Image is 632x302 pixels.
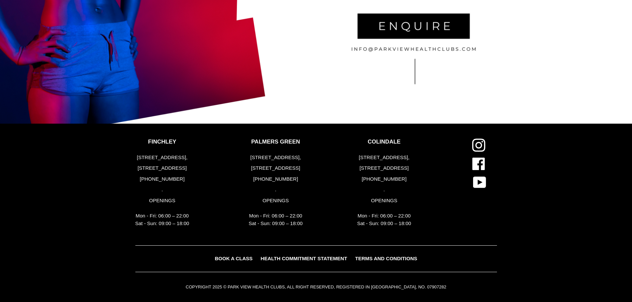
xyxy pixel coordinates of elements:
[249,197,303,205] p: OPENINGS
[249,139,303,145] p: PALMERS GREEN
[135,164,189,172] p: [STREET_ADDRESS]
[249,186,303,194] p: .
[357,186,411,194] p: .
[249,154,303,161] p: [STREET_ADDRESS],
[135,154,189,161] p: [STREET_ADDRESS],
[355,256,417,261] span: TERMS AND CONDITIONS
[352,254,421,264] a: TERMS AND CONDITIONS
[357,154,411,161] p: [STREET_ADDRESS],
[357,212,411,227] p: Mon - Fri: 06:00 – 22:00 Sat - Sun: 09:00 – 18:00
[249,164,303,172] p: [STREET_ADDRESS]
[261,256,347,261] span: HEALTH COMMITMENT STATEMENT
[135,197,189,205] p: OPENINGS
[135,212,189,227] p: Mon - Fri: 06:00 – 22:00 Sat - Sun: 09:00 – 18:00
[211,254,256,264] a: BOOK A CLASS
[249,212,303,227] p: Mon - Fri: 06:00 – 22:00 Sat - Sun: 09:00 – 18:00
[257,254,351,264] a: HEALTH COMMITMENT STATEMENT
[135,139,189,145] p: FINCHLEY
[357,175,411,183] p: [PHONE_NUMBER]
[135,175,189,183] p: [PHONE_NUMBER]
[357,164,411,172] p: [STREET_ADDRESS]
[357,139,411,145] p: COLINDALE
[135,186,189,194] p: .
[357,197,411,205] p: OPENINGS
[249,175,303,183] p: [PHONE_NUMBER]
[186,284,446,289] small: COPYRIGHT 2025 © PARK VIEW HEALTH CLUBS, ALL RIGHT RESERVED, REGISTERED IN [GEOGRAPHIC_DATA], NO....
[215,256,252,261] span: BOOK A CLASS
